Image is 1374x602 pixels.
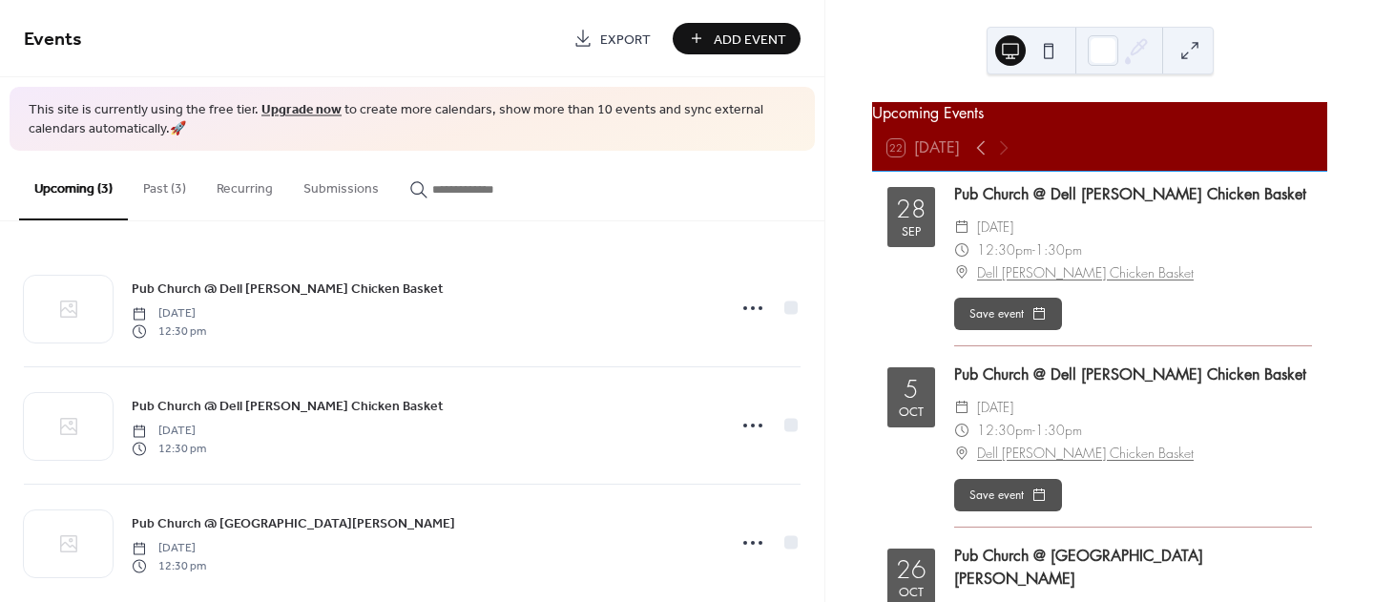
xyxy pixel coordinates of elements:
[977,419,1032,442] span: 12:30pm
[132,397,444,417] span: Pub Church @ Dell [PERSON_NAME] Chicken Basket
[977,261,1194,284] a: Dell [PERSON_NAME] Chicken Basket
[1032,419,1035,442] span: -
[132,423,206,440] span: [DATE]
[1035,239,1082,261] span: 1:30pm
[600,30,651,50] span: Export
[977,216,1013,239] span: [DATE]
[977,442,1194,465] a: Dell [PERSON_NAME] Chicken Basket
[132,395,444,417] a: Pub Church @ Dell [PERSON_NAME] Chicken Basket
[29,101,796,138] span: This site is currently using the free tier. to create more calendars, show more than 10 events an...
[128,151,201,218] button: Past (3)
[899,405,924,418] div: Oct
[132,278,444,300] a: Pub Church @ Dell [PERSON_NAME] Chicken Basket
[954,261,969,284] div: ​
[24,21,82,58] span: Events
[896,558,926,582] div: 26
[954,239,969,261] div: ​
[954,396,969,419] div: ​
[899,586,924,598] div: Oct
[977,239,1032,261] span: 12:30pm
[896,197,926,221] div: 28
[904,378,919,402] div: 5
[559,23,665,54] a: Export
[132,540,206,557] span: [DATE]
[1035,419,1082,442] span: 1:30pm
[132,280,444,300] span: Pub Church @ Dell [PERSON_NAME] Chicken Basket
[954,363,1312,386] div: Pub Church @ Dell [PERSON_NAME] Chicken Basket
[902,225,921,238] div: Sep
[954,419,969,442] div: ​
[1032,239,1035,261] span: -
[954,216,969,239] div: ​
[132,322,206,340] span: 12:30 pm
[132,514,455,534] span: Pub Church @ [GEOGRAPHIC_DATA][PERSON_NAME]
[954,442,969,465] div: ​
[132,512,455,534] a: Pub Church @ [GEOGRAPHIC_DATA][PERSON_NAME]
[872,102,1327,125] div: Upcoming Events
[288,151,394,218] button: Submissions
[954,545,1312,591] div: Pub Church @ [GEOGRAPHIC_DATA][PERSON_NAME]
[19,151,128,220] button: Upcoming (3)
[714,30,786,50] span: Add Event
[261,97,342,123] a: Upgrade now
[977,396,1013,419] span: [DATE]
[201,151,288,218] button: Recurring
[954,183,1312,206] div: Pub Church @ Dell [PERSON_NAME] Chicken Basket
[954,479,1062,511] button: Save event
[132,557,206,574] span: 12:30 pm
[673,23,801,54] button: Add Event
[132,440,206,457] span: 12:30 pm
[954,298,1062,330] button: Save event
[132,305,206,322] span: [DATE]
